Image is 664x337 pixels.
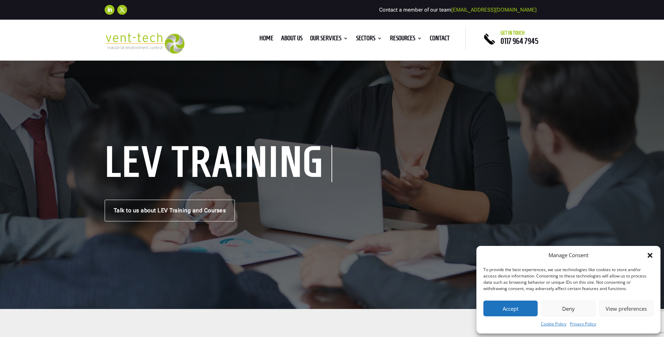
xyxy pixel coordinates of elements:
[105,33,185,54] img: 2023-09-27T08_35_16.549ZVENT-TECH---Clear-background
[356,36,382,43] a: Sectors
[451,7,537,13] a: [EMAIL_ADDRESS][DOMAIN_NAME]
[310,36,348,43] a: Our Services
[501,37,538,45] a: 0117 964 7945
[501,30,525,36] span: Get in touch
[646,252,653,259] div: Close dialog
[117,5,127,15] a: Follow on X
[541,301,595,316] button: Deny
[281,36,302,43] a: About us
[548,251,588,260] div: Manage Consent
[259,36,273,43] a: Home
[430,36,450,43] a: Contact
[570,320,596,328] a: Privacy Policy
[599,301,653,316] button: View preferences
[379,7,537,13] span: Contact a member of our team
[105,145,332,182] h1: LEV Training Courses
[105,5,114,15] a: Follow on LinkedIn
[541,320,566,328] a: Cookie Policy
[390,36,422,43] a: Resources
[483,301,538,316] button: Accept
[483,267,653,292] div: To provide the best experiences, we use technologies like cookies to store and/or access device i...
[105,200,235,221] a: Talk to us about LEV Training and Courses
